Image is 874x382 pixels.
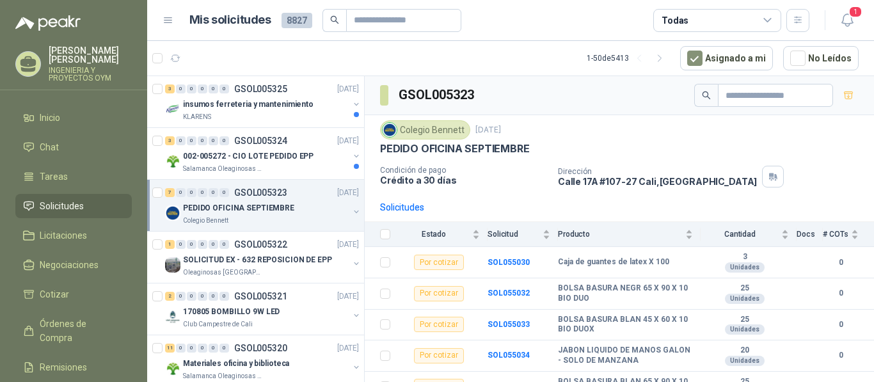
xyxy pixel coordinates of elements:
div: 0 [219,344,229,353]
div: 0 [187,136,196,145]
a: 2 0 0 0 0 0 GSOL005321[DATE] Company Logo170805 BOMBILLO 9W LEDClub Campestre de Cali [165,289,362,330]
div: 0 [209,240,218,249]
div: Por cotizar [414,317,464,332]
a: Remisiones [15,355,132,379]
b: BOLSA BASURA NEGR 65 X 90 X 10 BIO DUO [558,283,693,303]
th: Cantidad [701,222,797,247]
span: Remisiones [40,360,87,374]
span: Órdenes de Compra [40,317,120,345]
div: 3 [165,136,175,145]
a: 3 0 0 0 0 0 GSOL005324[DATE] Company Logo002-005272 - CIO LOTE PEDIDO EPPSalamanca Oleaginosas SAS [165,133,362,174]
div: 0 [209,84,218,93]
b: 0 [823,257,859,269]
div: 0 [198,344,207,353]
span: Negociaciones [40,258,99,272]
a: Solicitudes [15,194,132,218]
span: Cotizar [40,287,69,301]
div: 0 [219,188,229,197]
span: search [702,91,711,100]
img: Logo peakr [15,15,81,31]
div: Colegio Bennett [380,120,470,139]
div: 0 [198,292,207,301]
a: 11 0 0 0 0 0 GSOL005320[DATE] Company LogoMateriales oficina y bibliotecaSalamanca Oleaginosas SAS [165,340,362,381]
th: Producto [558,222,701,247]
p: Club Campestre de Cali [183,319,253,330]
div: 0 [198,136,207,145]
a: 3 0 0 0 0 0 GSOL005325[DATE] Company Logoinsumos ferreteria y mantenimientoKLARENS [165,81,362,122]
b: 0 [823,319,859,331]
div: 0 [187,240,196,249]
span: search [330,15,339,24]
div: Todas [662,13,688,28]
img: Company Logo [165,361,180,376]
span: Solicitud [488,230,540,239]
div: Por cotizar [414,255,464,270]
b: BOLSA BASURA BLAN 45 X 60 X 10 BIO DUOX [558,315,693,335]
b: 3 [701,252,789,262]
button: No Leídos [783,46,859,70]
p: [DATE] [337,239,359,251]
div: 0 [176,344,186,353]
span: Producto [558,230,683,239]
div: 0 [209,188,218,197]
a: Chat [15,135,132,159]
p: GSOL005325 [234,84,287,93]
button: Asignado a mi [680,46,773,70]
a: Inicio [15,106,132,130]
div: 0 [219,84,229,93]
p: [PERSON_NAME] [PERSON_NAME] [49,46,132,64]
div: 0 [198,240,207,249]
th: Docs [797,222,823,247]
div: Unidades [725,324,765,335]
div: Unidades [725,262,765,273]
div: Unidades [725,294,765,304]
b: 0 [823,287,859,299]
p: PEDIDO OFICINA SEPTIEMBRE [183,202,294,214]
b: 25 [701,283,789,294]
div: 0 [187,344,196,353]
p: Salamanca Oleaginosas SAS [183,164,264,174]
img: Company Logo [165,309,180,324]
div: 3 [165,84,175,93]
p: GSOL005322 [234,240,287,249]
a: Negociaciones [15,253,132,277]
p: insumos ferreteria y mantenimiento [183,99,314,111]
div: Unidades [725,356,765,366]
b: SOL055030 [488,258,530,267]
div: Por cotizar [414,286,464,301]
div: 0 [187,84,196,93]
div: 7 [165,188,175,197]
p: GSOL005320 [234,344,287,353]
p: Materiales oficina y biblioteca [183,358,289,370]
p: [DATE] [337,342,359,354]
p: Dirección [558,167,757,176]
a: 1 0 0 0 0 0 GSOL005322[DATE] Company LogoSOLICITUD EX - 632 REPOSICION DE EPPOleaginosas [GEOGRAP... [165,237,362,278]
p: Oleaginosas [GEOGRAPHIC_DATA] [183,267,264,278]
a: SOL055032 [488,289,530,298]
a: SOL055034 [488,351,530,360]
a: Tareas [15,164,132,189]
div: 0 [219,292,229,301]
a: 7 0 0 0 0 0 GSOL005323[DATE] Company LogoPEDIDO OFICINA SEPTIEMBREColegio Bennett [165,185,362,226]
p: [DATE] [337,135,359,147]
p: Crédito a 30 días [380,175,548,186]
span: Tareas [40,170,68,184]
h3: GSOL005323 [399,85,476,105]
th: Estado [398,222,488,247]
p: GSOL005321 [234,292,287,301]
div: Solicitudes [380,200,424,214]
p: [DATE] [337,290,359,303]
img: Company Logo [165,257,180,273]
b: 0 [823,349,859,362]
span: 8827 [282,13,312,28]
img: Company Logo [165,205,180,221]
div: 0 [176,240,186,249]
span: Licitaciones [40,228,87,243]
a: SOL055033 [488,320,530,329]
a: Órdenes de Compra [15,312,132,350]
div: 0 [176,292,186,301]
button: 1 [836,9,859,32]
div: 0 [176,84,186,93]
